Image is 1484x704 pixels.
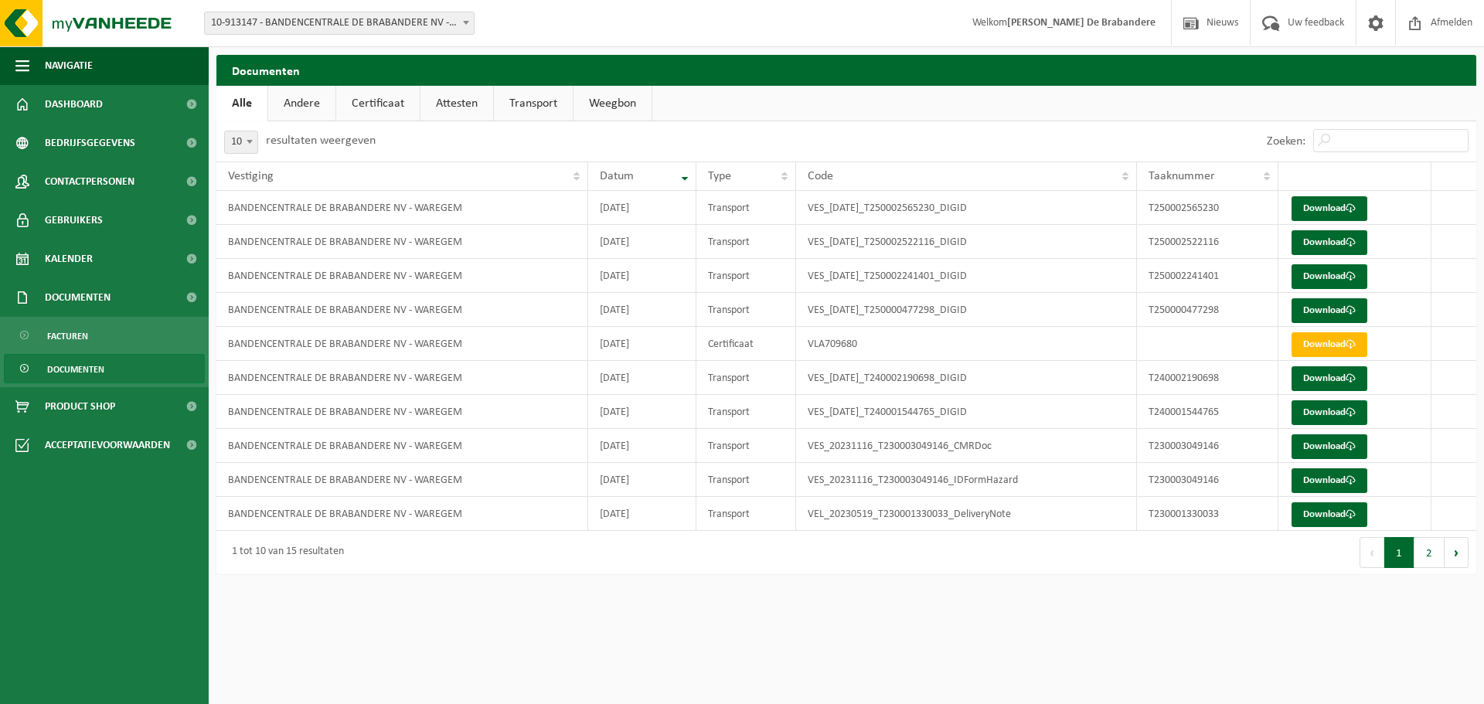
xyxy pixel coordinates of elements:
td: [DATE] [588,259,696,293]
td: Certificaat [696,327,797,361]
a: Transport [494,86,573,121]
td: Transport [696,497,797,531]
td: Transport [696,259,797,293]
span: Contactpersonen [45,162,134,201]
span: 10-913147 - BANDENCENTRALE DE BRABANDERE NV - WAREGEM [205,12,474,34]
strong: [PERSON_NAME] De Brabandere [1007,17,1156,29]
td: Transport [696,293,797,327]
td: [DATE] [588,225,696,259]
td: BANDENCENTRALE DE BRABANDERE NV - WAREGEM [216,191,588,225]
td: [DATE] [588,463,696,497]
td: BANDENCENTRALE DE BRABANDERE NV - WAREGEM [216,327,588,361]
button: 1 [1384,537,1414,568]
a: Download [1292,434,1367,459]
td: VES_[DATE]_T250002522116_DIGID [796,225,1136,259]
td: VES_[DATE]_T240002190698_DIGID [796,361,1136,395]
span: Datum [600,170,634,182]
a: Documenten [4,354,205,383]
span: 10 [224,131,258,154]
td: BANDENCENTRALE DE BRABANDERE NV - WAREGEM [216,293,588,327]
h2: Documenten [216,55,1476,85]
a: Alle [216,86,267,121]
td: T230003049146 [1137,429,1278,463]
td: T250000477298 [1137,293,1278,327]
span: Gebruikers [45,201,103,240]
a: Attesten [420,86,493,121]
a: Certificaat [336,86,420,121]
td: T250002522116 [1137,225,1278,259]
td: Transport [696,225,797,259]
td: VLA709680 [796,327,1136,361]
td: Transport [696,361,797,395]
td: VES_[DATE]_T250002565230_DIGID [796,191,1136,225]
span: Acceptatievoorwaarden [45,426,170,464]
td: BANDENCENTRALE DE BRABANDERE NV - WAREGEM [216,259,588,293]
a: Download [1292,332,1367,357]
td: T230001330033 [1137,497,1278,531]
span: Dashboard [45,85,103,124]
td: [DATE] [588,191,696,225]
td: T250002565230 [1137,191,1278,225]
td: VES_[DATE]_T250000477298_DIGID [796,293,1136,327]
a: Download [1292,230,1367,255]
a: Download [1292,298,1367,323]
span: Navigatie [45,46,93,85]
a: Download [1292,366,1367,391]
span: Code [808,170,833,182]
td: VES_[DATE]_T250002241401_DIGID [796,259,1136,293]
a: Download [1292,468,1367,493]
span: 10-913147 - BANDENCENTRALE DE BRABANDERE NV - WAREGEM [204,12,475,35]
a: Download [1292,196,1367,221]
span: Bedrijfsgegevens [45,124,135,162]
td: VES_[DATE]_T240001544765_DIGID [796,395,1136,429]
label: resultaten weergeven [266,134,376,147]
td: [DATE] [588,361,696,395]
td: BANDENCENTRALE DE BRABANDERE NV - WAREGEM [216,225,588,259]
span: Product Shop [45,387,115,426]
td: Transport [696,191,797,225]
button: Next [1445,537,1469,568]
td: BANDENCENTRALE DE BRABANDERE NV - WAREGEM [216,497,588,531]
a: Download [1292,400,1367,425]
td: Transport [696,429,797,463]
td: [DATE] [588,429,696,463]
a: Download [1292,502,1367,527]
span: Facturen [47,321,88,351]
td: BANDENCENTRALE DE BRABANDERE NV - WAREGEM [216,395,588,429]
span: Vestiging [228,170,274,182]
a: Download [1292,264,1367,289]
td: BANDENCENTRALE DE BRABANDERE NV - WAREGEM [216,361,588,395]
td: T240002190698 [1137,361,1278,395]
a: Weegbon [574,86,652,121]
div: 1 tot 10 van 15 resultaten [224,539,344,566]
span: 10 [225,131,257,153]
span: Kalender [45,240,93,278]
td: [DATE] [588,293,696,327]
button: 2 [1414,537,1445,568]
td: BANDENCENTRALE DE BRABANDERE NV - WAREGEM [216,429,588,463]
button: Previous [1360,537,1384,568]
a: Facturen [4,321,205,350]
a: Andere [268,86,335,121]
td: VES_20231116_T230003049146_CMRDoc [796,429,1136,463]
label: Zoeken: [1267,135,1305,148]
td: T250002241401 [1137,259,1278,293]
td: [DATE] [588,395,696,429]
td: T230003049146 [1137,463,1278,497]
span: Type [708,170,731,182]
td: VES_20231116_T230003049146_IDFormHazard [796,463,1136,497]
td: BANDENCENTRALE DE BRABANDERE NV - WAREGEM [216,463,588,497]
td: [DATE] [588,327,696,361]
td: [DATE] [588,497,696,531]
span: Taaknummer [1149,170,1215,182]
td: Transport [696,395,797,429]
span: Documenten [47,355,104,384]
span: Documenten [45,278,111,317]
td: Transport [696,463,797,497]
td: VEL_20230519_T230001330033_DeliveryNote [796,497,1136,531]
td: T240001544765 [1137,395,1278,429]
